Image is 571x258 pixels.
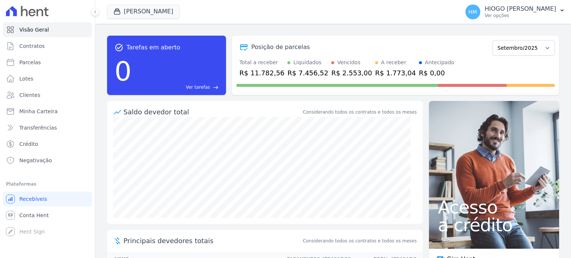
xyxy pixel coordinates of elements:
a: Transferências [3,120,92,135]
span: Visão Geral [19,26,49,33]
a: Conta Hent [3,208,92,223]
div: R$ 1.773,04 [375,68,416,78]
a: Parcelas [3,55,92,70]
div: R$ 2.553,00 [331,68,372,78]
span: Principais devedores totais [123,236,301,246]
div: Total a receber [239,59,284,66]
div: R$ 11.782,56 [239,68,284,78]
span: HM [468,9,477,14]
span: Tarefas em aberto [126,43,180,52]
span: Conta Hent [19,212,49,219]
span: Transferências [19,124,57,131]
span: Parcelas [19,59,41,66]
span: Contratos [19,42,45,50]
div: A receber [381,59,406,66]
div: Antecipado [425,59,454,66]
span: a crédito [438,216,550,234]
a: Crédito [3,137,92,151]
a: Lotes [3,71,92,86]
div: Plataformas [6,180,89,189]
button: HM HIOGO [PERSON_NAME] Ver opções [459,1,571,22]
div: R$ 0,00 [419,68,454,78]
div: Liquidados [293,59,322,66]
div: Posição de parcelas [251,43,310,52]
span: task_alt [114,43,123,52]
p: HIOGO [PERSON_NAME] [485,5,556,13]
a: Contratos [3,39,92,53]
div: Considerando todos os contratos e todos os meses [303,109,417,115]
span: Clientes [19,91,40,99]
span: Minha Carteira [19,108,58,115]
a: Minha Carteira [3,104,92,119]
div: 0 [114,52,132,91]
span: Considerando todos os contratos e todos os meses [303,238,417,244]
span: Ver tarefas [186,84,210,91]
button: [PERSON_NAME] [107,4,180,19]
a: Negativação [3,153,92,168]
span: Crédito [19,140,38,148]
span: Lotes [19,75,33,82]
span: Acesso [438,198,550,216]
a: Clientes [3,88,92,102]
a: Recebíveis [3,192,92,206]
div: Vencidos [337,59,360,66]
p: Ver opções [485,13,556,19]
a: Visão Geral [3,22,92,37]
span: Negativação [19,157,52,164]
div: R$ 7.456,52 [287,68,328,78]
span: Recebíveis [19,195,47,203]
a: Ver tarefas east [135,84,219,91]
span: east [213,85,219,90]
div: Saldo devedor total [123,107,301,117]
